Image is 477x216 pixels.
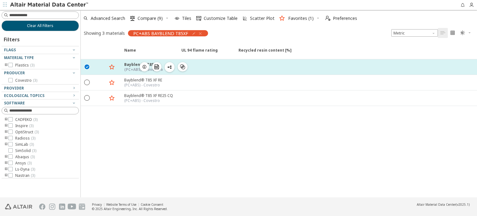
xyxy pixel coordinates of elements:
[440,30,445,35] i: 
[31,173,35,178] span: ( 3 )
[4,85,24,91] span: Provider
[15,148,36,153] span: SimSolid
[30,62,34,68] span: ( 3 )
[124,83,162,88] div: (PC+ABS) - Covestro
[152,62,161,71] button: Download PDF
[417,202,456,207] span: Altair Material Data Center
[204,16,238,21] span: Customize Table
[2,99,79,107] button: Software
[391,29,438,37] span: Metric
[31,167,35,172] span: ( 3 )
[106,202,136,207] a: Website Terms of Use
[15,173,35,178] span: Nastran
[438,28,448,38] button: Table View
[141,202,163,207] a: Cookie Consent
[15,78,37,83] span: Covestro
[33,117,38,122] span: ( 3 )
[2,69,79,77] button: Producer
[27,160,32,166] span: ( 3 )
[391,29,438,37] div: Unit System
[4,130,8,135] i: toogle group
[460,30,465,35] i: 
[15,123,34,128] span: Inspire
[4,100,25,106] span: Software
[238,48,292,59] span: Recycled resin content [%]
[450,30,455,35] i: 
[417,202,470,207] div: (v2025.1)
[15,167,35,172] span: Ls-Dyna
[15,117,38,122] span: CADFEKO
[15,142,34,147] span: SimLab
[27,23,53,28] span: Clear All Filters
[84,30,125,36] div: Showing 3 materials
[138,16,163,21] span: Compare (9)
[130,16,135,21] i: 
[30,154,35,159] span: ( 3 )
[32,148,36,153] span: ( 3 )
[107,62,117,72] button: Favorite
[124,62,163,67] div: Bayblend® T85 XF
[15,63,34,68] span: Plastics
[4,93,44,98] span: Ecological Topics
[235,48,475,59] span: Recycled resin content [%]
[4,47,16,53] span: Flags
[107,93,117,103] button: Favorite
[154,64,159,69] i: 
[325,16,330,21] i: 
[92,207,168,211] div: © 2025 Altair Engineering, Inc. All Rights Reserved.
[4,55,34,60] span: Material Type
[4,136,8,141] i: toogle group
[124,67,163,72] div: (PC+ABS) - Covestro
[5,204,32,209] img: Altair Engineering
[180,64,185,69] i: 
[124,98,173,103] div: (PC+ABS) - Covestro
[93,48,107,59] span: Expand
[2,46,79,54] button: Flags
[15,130,39,135] span: OptiStruct
[15,161,32,166] span: Ansys
[288,16,314,21] span: Favorites (1)
[124,48,136,59] span: Name
[4,161,8,166] i: toogle group
[458,28,474,38] button: Theme
[182,16,191,21] span: Tiles
[140,62,149,71] button: Details
[196,16,201,21] i: 
[2,21,79,31] button: Clear All Filters
[34,129,39,135] span: ( 3 )
[91,16,125,21] span: Advanced Search
[165,62,175,72] button: Share
[29,123,34,128] span: ( 3 )
[120,48,178,59] span: Name
[2,92,79,99] button: Ecological Topics
[30,142,34,147] span: ( 3 )
[33,78,37,83] span: ( 3 )
[15,136,35,141] span: Radioss
[4,167,8,172] i: toogle group
[107,78,117,88] button: Favorite
[181,48,218,59] span: UL 94 flame rating
[4,117,8,122] i: toogle group
[2,54,79,62] button: Material Type
[84,64,90,69] i: 
[124,93,173,98] div: Bayblend® T85 XF RE25 CQ
[15,154,35,159] span: Abaqus
[4,63,8,68] i: toogle group
[31,136,35,141] span: ( 3 )
[178,62,188,71] button: Similar Materials
[2,85,79,92] button: Provider
[107,48,120,59] span: Favorite
[133,30,188,36] span: PC+ABS BAYBLEND T85XF
[4,154,8,159] i: toogle group
[4,142,8,147] i: toogle group
[250,16,275,21] span: Scatter Plot
[4,123,8,128] i: toogle group
[333,16,357,21] span: Preferences
[4,70,25,76] span: Producer
[10,2,89,8] img: Altair Material Data Center
[2,31,23,46] div: Filters
[448,28,458,38] button: Tile View
[92,202,102,207] a: Privacy
[124,77,162,83] div: Bayblend® T85 XF RE
[4,173,8,178] i: toogle group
